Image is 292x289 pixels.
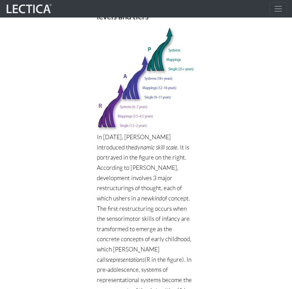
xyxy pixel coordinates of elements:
i: representations [108,256,145,263]
i: kind [152,195,162,202]
h3: Cognition develops through levels and tiers [97,3,195,21]
img: lecticalive [5,3,52,15]
button: Toggle navigation [270,3,287,15]
i: dynamic skill scale [134,144,177,151]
